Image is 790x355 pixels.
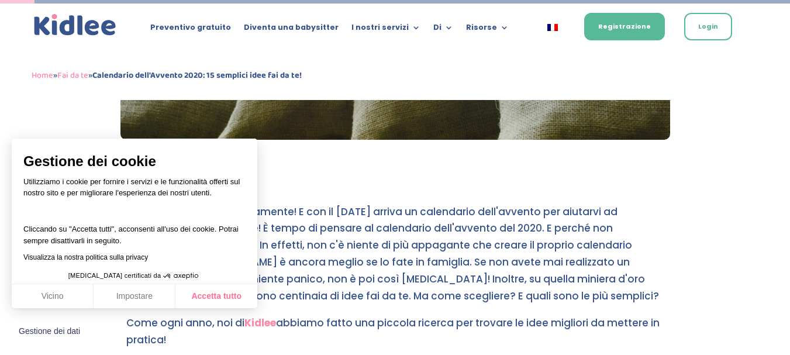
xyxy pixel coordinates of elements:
button: Vicino [12,284,94,309]
font: » [53,68,57,82]
font: Diventa una babysitter [244,22,339,32]
a: Risorse [466,23,509,36]
button: Impostare [94,284,175,309]
font: Cliccando su "Accetta tutti", acconsenti all'uso dei cookie. Potrai sempre disattivarli in seguito. [23,225,239,245]
a: Visualizza la nostra politica sulla privacy [23,253,148,261]
font: Login [698,22,718,31]
button: Fermer le widget sans consentement [12,319,87,344]
font: Il [DATE] si avvicina rapidamente! E con il [DATE] arriva un calendario dell'avvento per aiutarvi... [126,205,659,304]
a: I nostri servizi [351,23,420,36]
img: logo_kidlee_bleu [32,12,119,39]
a: Preventivo gratuito [150,23,231,36]
font: Impostare [116,291,153,301]
font: Di [433,22,441,32]
font: Gestione dei cookie [23,153,156,169]
img: francese [547,24,558,31]
button: Accetta tutto [175,284,257,309]
a: Fai da te [57,68,88,82]
a: Logo Kidlee [32,12,119,39]
font: Vicino [42,291,64,301]
a: Registrazione [584,13,665,40]
a: Di [433,23,453,36]
font: I nostri servizi [351,22,409,32]
font: Gestione dei dati [19,326,80,336]
font: Registrazione [598,22,651,31]
font: Calendario dell'Avvento 2020: 15 semplici idee fai da te! [92,68,302,82]
font: Risorse [466,22,497,32]
font: Come ogni anno, noi di [126,316,244,330]
font: Utilizziamo i cookie per fornire i servizi e le funzionalità offerti sul nostro sito e per miglio... [23,177,240,198]
font: [MEDICAL_DATA] certificati da [68,272,161,279]
svg: Axeptio [163,259,198,294]
font: » [88,68,92,82]
a: Diventa una babysitter [244,23,339,36]
font: Accetta tutto [191,291,242,301]
a: Home [32,68,53,82]
font: Preventivo gratuito [150,22,231,32]
button: [MEDICAL_DATA] certificati da [63,268,207,284]
a: Kidlee [244,316,276,330]
font: abbiamo fatto una piccola ricerca per trovare le idee migliori da mettere in pratica! [126,316,660,347]
a: Login [684,13,732,40]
